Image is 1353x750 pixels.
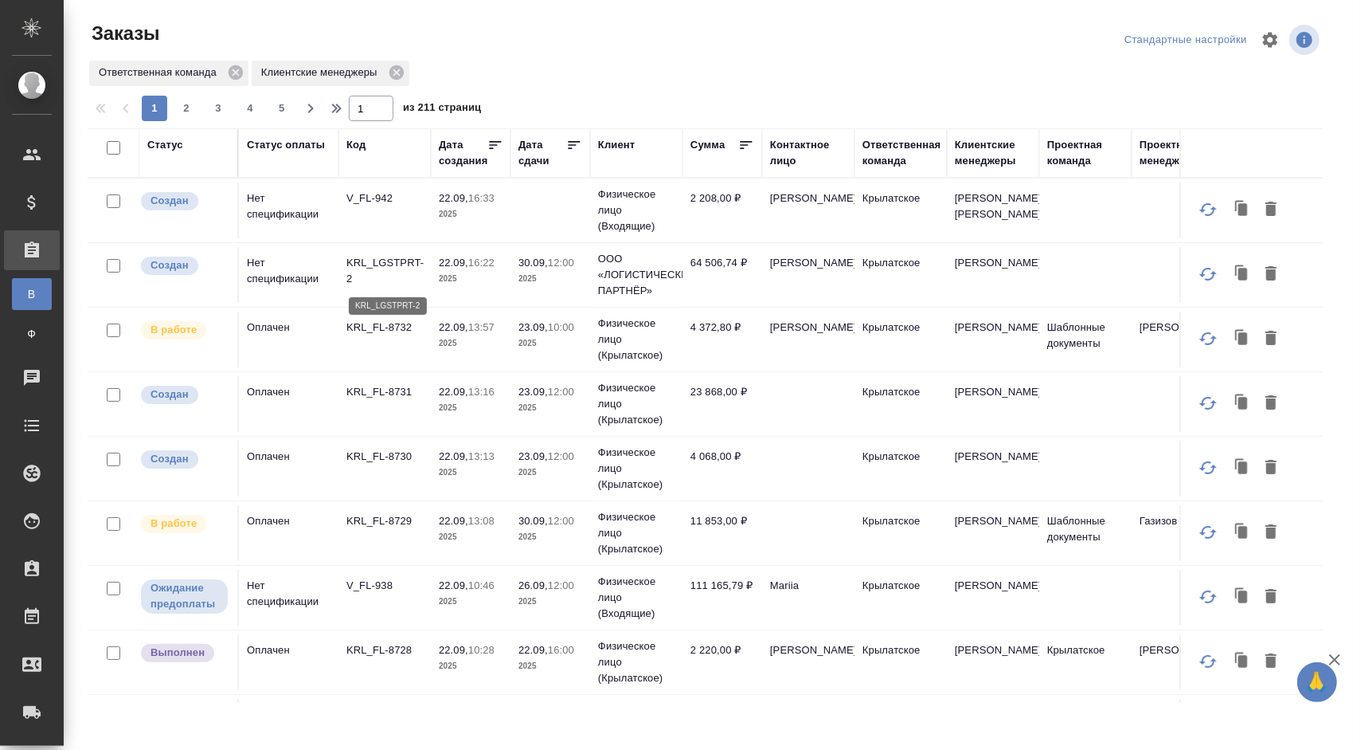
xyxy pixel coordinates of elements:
[1189,320,1227,358] button: Обновить
[1039,312,1132,367] td: Шаблонные документы
[598,638,675,686] p: Физическое лицо (Крылатское)
[139,320,229,341] div: Выставляет ПМ после принятия заказа от КМа
[690,137,725,153] div: Сумма
[1257,582,1285,612] button: Удалить
[151,193,189,209] p: Создан
[439,336,502,351] p: 2025
[468,579,495,591] p: 10:46
[346,513,423,529] p: KRL_FL-8729
[598,445,675,493] p: Физическое лицо (Крылатское)
[237,100,263,116] span: 4
[1289,25,1323,55] span: Посмотреть информацию
[239,441,338,497] td: Оплачен
[854,634,947,690] td: Крылатское
[1227,517,1257,548] button: Клонировать
[439,579,468,591] p: 22.09,
[1227,453,1257,483] button: Клонировать
[548,321,574,333] p: 10:00
[139,513,229,535] div: Выставляет ПМ после принятия заказа от КМа
[1189,190,1227,229] button: Обновить
[1039,505,1132,561] td: Шаблонные документы
[205,96,231,121] button: 3
[346,320,423,336] p: KRL_FL-8732
[439,515,468,527] p: 22.09,
[346,255,423,287] p: KRL_LGSTPRT-2
[947,570,1039,626] td: [PERSON_NAME]
[762,570,854,626] td: Mariia
[20,286,44,302] span: В
[346,449,423,465] p: KRL_FL-8730
[682,312,762,367] td: 4 372,80 ₽
[854,505,947,561] td: Крылатское
[468,257,495,269] p: 16:22
[854,247,947,303] td: Крылатское
[854,376,947,432] td: Крылатское
[947,441,1039,497] td: [PERSON_NAME]
[1132,634,1224,690] td: [PERSON_NAME]
[1189,642,1227,681] button: Обновить
[1257,646,1285,677] button: Удалить
[1227,582,1257,612] button: Клонировать
[139,642,229,664] div: Выставляет ПМ после сдачи и проведения начислений. Последний этап для ПМа
[269,96,295,121] button: 5
[139,384,229,406] div: Выставляется автоматически при создании заказа
[439,192,468,204] p: 22.09,
[237,96,263,121] button: 4
[518,137,566,169] div: Дата сдачи
[518,594,582,610] p: 2025
[518,386,548,398] p: 23.09,
[439,465,502,481] p: 2025
[151,580,218,612] p: Ожидание предоплаты
[151,451,189,467] p: Создан
[403,98,481,121] span: из 211 страниц
[854,441,947,497] td: Крылатское
[947,505,1039,561] td: [PERSON_NAME]
[468,386,495,398] p: 13:16
[439,400,502,416] p: 2025
[1227,324,1257,354] button: Клонировать
[762,312,854,367] td: [PERSON_NAME]
[598,187,675,234] p: Физическое лицо (Входящие)
[139,449,229,470] div: Выставляется автоматически при создании заказа
[518,271,582,287] p: 2025
[151,516,197,532] p: В работе
[239,570,338,626] td: Нет спецификации
[439,644,468,656] p: 22.09,
[682,183,762,238] td: 2 208,00 ₽
[439,594,502,610] p: 2025
[1039,634,1132,690] td: Крылатское
[1189,384,1227,422] button: Обновить
[439,658,502,674] p: 2025
[682,570,762,626] td: 111 165,79 ₽
[1227,388,1257,418] button: Клонировать
[518,658,582,674] p: 2025
[151,257,189,273] p: Создан
[548,257,574,269] p: 12:00
[1251,21,1289,59] span: Настроить таблицу
[174,100,199,116] span: 2
[1189,449,1227,487] button: Обновить
[239,183,338,238] td: Нет спецификации
[439,137,487,169] div: Дата создания
[468,321,495,333] p: 13:57
[439,257,468,269] p: 22.09,
[346,384,423,400] p: KRL_FL-8731
[1189,578,1227,616] button: Обновить
[346,137,366,153] div: Код
[239,247,338,303] td: Нет спецификации
[548,450,574,462] p: 12:00
[1257,259,1285,289] button: Удалить
[151,645,205,661] p: Выполнен
[682,505,762,561] td: 11 853,00 ₽
[439,386,468,398] p: 22.09,
[518,450,548,462] p: 23.09,
[682,441,762,497] td: 4 068,00 ₽
[468,515,495,527] p: 13:08
[239,505,338,561] td: Оплачен
[548,579,574,591] p: 12:00
[439,321,468,333] p: 22.09,
[1227,194,1257,225] button: Клонировать
[1140,137,1216,169] div: Проектные менеджеры
[1297,662,1337,702] button: 🙏
[598,137,635,153] div: Клиент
